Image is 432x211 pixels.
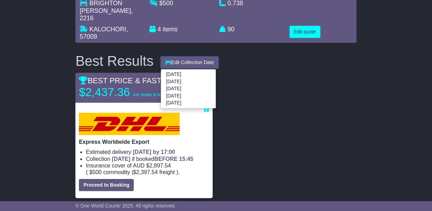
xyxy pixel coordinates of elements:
span: BEFORE [154,156,178,162]
span: if booked [112,156,193,162]
span: , 57009 [80,26,128,40]
span: | [132,169,133,175]
img: DHL: Express Worldwide Export [79,113,180,135]
span: 2,897.54 [149,163,171,169]
span: KALOCHORI [89,26,126,33]
span: 500 [92,169,102,175]
a: [DATE] [161,71,216,78]
p: Express Worldwide Export [79,139,209,145]
button: Edit Collection Date [161,56,219,69]
span: [DATE] by 17:00 [133,149,175,155]
span: 2,397.54 [136,169,158,175]
div: Best Results [72,53,157,69]
span: ( ). [86,169,180,175]
span: $ $ [88,169,177,175]
span: Freight [160,169,175,175]
span: Insurance cover of AUD $ [86,162,171,169]
button: Edit quote [290,26,320,38]
span: BEST PRICE & FASTEST [79,76,176,85]
li: Estimated delivery [86,149,209,155]
p: $2,437.36 [79,85,167,99]
a: [DATE] [161,100,216,107]
button: Proceed to Booking [79,179,134,191]
span: Commodity [103,169,130,175]
li: Collection [86,156,209,162]
span: 4 [157,26,161,33]
span: exc duties & taxes [133,92,167,97]
span: 15:45 [179,156,193,162]
span: items [163,26,178,33]
span: [DATE] [112,156,130,162]
span: 90 [228,26,235,33]
span: © One World Courier 2025. All rights reserved. [75,203,176,209]
span: , 2216 [80,7,133,22]
a: [DATE] [161,85,216,92]
a: [DATE] [161,78,216,85]
a: [DATE] [161,92,216,99]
